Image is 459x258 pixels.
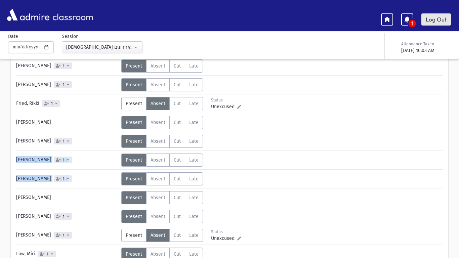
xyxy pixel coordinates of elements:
span: classroom [51,6,93,24]
div: AttTypes [121,78,203,91]
div: Fried, Rikki [13,97,121,110]
div: [PERSON_NAME] [13,210,121,223]
div: [PERSON_NAME] [13,191,121,204]
span: Absent [151,195,165,201]
label: Session [62,33,79,40]
span: Cut [174,101,181,106]
div: AttTypes [121,97,203,110]
div: Attendance Taken [401,41,450,47]
span: 1 [61,233,66,238]
div: AttTypes [121,229,203,242]
span: Absent [151,101,165,106]
div: Status [211,229,241,235]
span: Present [126,138,142,144]
span: Cut [174,176,181,182]
span: Absent [151,157,165,163]
span: 1 [61,64,66,68]
div: AttTypes [121,172,203,185]
label: Date [8,33,18,40]
span: Cut [174,214,181,219]
span: Unexcused [211,103,237,110]
button: 11א-H-נביאים אחרונים: ירמיהו(10:00AM-10:40AM) [62,41,142,53]
div: [PERSON_NAME] [13,78,121,91]
span: Cut [174,138,181,144]
span: 1 [61,83,66,87]
div: [PERSON_NAME] [13,154,121,167]
span: Late [189,101,199,106]
span: Late [189,63,199,69]
div: [DEMOGRAPHIC_DATA] אחרונים: [DEMOGRAPHIC_DATA](10:00AM-10:40AM) [66,44,133,51]
div: [PERSON_NAME] [13,59,121,73]
div: Status [211,97,241,103]
div: AttTypes [121,191,203,204]
span: Present [126,214,142,219]
span: Late [189,157,199,163]
span: Present [126,157,142,163]
div: AttTypes [121,154,203,167]
span: Cut [174,251,181,257]
span: Late [189,176,199,182]
span: 1 [409,20,416,27]
span: Present [126,120,142,125]
span: Cut [174,195,181,201]
span: Present [126,232,142,238]
div: [PERSON_NAME] [13,116,121,129]
div: AttTypes [121,116,203,129]
div: AttTypes [121,59,203,73]
span: Absent [151,63,165,69]
span: 1 [45,252,50,256]
span: Present [126,82,142,88]
span: Absent [151,120,165,125]
div: [PERSON_NAME] [13,229,121,242]
span: 1 [50,101,54,106]
span: 1 [61,158,66,162]
div: AttTypes [121,210,203,223]
span: Present [126,195,142,201]
div: [DATE] 10:03 AM [401,47,450,54]
span: Cut [174,82,181,88]
span: Absent [151,176,165,182]
span: Cut [174,157,181,163]
span: Late [189,138,199,144]
span: Present [126,101,142,106]
span: Absent [151,82,165,88]
div: [PERSON_NAME] [13,135,121,148]
span: 1 [61,177,66,181]
span: Late [189,195,199,201]
span: Absent [151,251,165,257]
span: Present [126,251,142,257]
span: 1 [61,214,66,219]
span: Late [189,120,199,125]
div: [PERSON_NAME] [13,172,121,185]
span: Late [189,214,199,219]
span: Absent [151,138,165,144]
img: AdmirePro [5,7,51,23]
span: Present [126,176,142,182]
div: AttTypes [121,135,203,148]
span: Cut [174,63,181,69]
span: Cut [174,120,181,125]
span: Late [189,82,199,88]
span: Absent [151,232,165,238]
span: Present [126,63,142,69]
span: Absent [151,214,165,219]
span: 1 [61,139,66,143]
span: Cut [174,232,181,238]
a: Log Out [421,13,451,26]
